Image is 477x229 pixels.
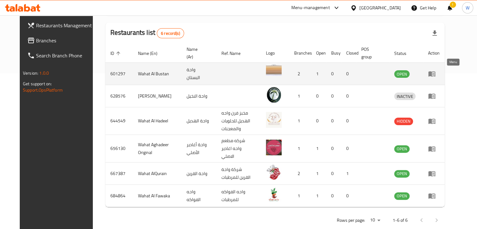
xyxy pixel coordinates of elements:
[39,69,49,77] span: 1.0.0
[341,85,356,107] td: 0
[182,162,216,185] td: واحة القرين
[289,44,311,63] th: Branches
[133,185,182,207] td: Wahat Al Fawaka
[428,117,440,125] div: Menu
[423,44,445,63] th: Action
[394,50,415,57] span: Status
[394,93,416,100] span: INACTIVE
[105,63,133,85] td: 601297
[428,192,440,200] div: Menu
[23,86,63,94] a: Support.OpsPlatform
[36,52,94,59] span: Search Branch Phone
[133,135,182,162] td: Wahat Aghadeer Original
[289,107,311,135] td: 1
[289,135,311,162] td: 1
[326,185,341,207] td: 0
[394,118,413,125] span: HIDDEN
[326,135,341,162] td: 0
[182,63,216,85] td: واحة البستان
[36,37,94,44] span: Branches
[428,92,440,100] div: Menu
[311,135,326,162] td: 1
[105,162,133,185] td: 667387
[311,107,326,135] td: 0
[289,85,311,107] td: 1
[311,185,326,207] td: 1
[341,63,356,85] td: 0
[266,87,282,103] img: Wahat Alnakhil
[36,22,94,29] span: Restaurants Management
[311,63,326,85] td: 1
[133,63,182,85] td: Wahat Al Bustan
[289,63,311,85] td: 2
[393,216,408,224] p: 1-6 of 6
[341,185,356,207] td: 0
[23,80,52,88] span: Get support on:
[23,69,38,77] span: Version:
[105,85,133,107] td: 628576
[394,170,410,178] div: OPEN
[133,107,182,135] td: Wahat Al Hadeel
[133,162,182,185] td: Wahat AlQurain
[341,44,356,63] th: Closed
[266,65,282,80] img: Wahat Al Bustan
[361,45,382,61] span: POS group
[182,135,216,162] td: واحة أغادير الأصلي
[289,185,311,207] td: 1
[221,50,249,57] span: Ref. Name
[22,18,99,33] a: Restaurants Management
[289,162,311,185] td: 2
[326,44,341,63] th: Busy
[266,187,282,202] img: Wahat Al Fawaka
[105,185,133,207] td: 684864
[138,50,166,57] span: Name (En)
[326,63,341,85] td: 0
[394,192,410,200] span: OPEN
[428,170,440,177] div: Menu
[466,4,469,11] span: W
[326,162,341,185] td: 0
[394,145,410,152] span: OPEN
[182,107,216,135] td: واحة الهديل
[428,145,440,152] div: Menu
[266,164,282,180] img: Wahat AlQurain
[326,85,341,107] td: 0
[341,107,356,135] td: 0
[216,185,261,207] td: واحه الفواكه للمرطبات
[182,85,216,107] td: واحة النخيل
[110,50,122,57] span: ID
[133,85,182,107] td: [PERSON_NAME]
[266,112,282,128] img: Wahat Al Hadeel
[22,48,99,63] a: Search Branch Phone
[326,107,341,135] td: 0
[427,26,442,41] div: Export file
[157,28,184,38] div: Total records count
[311,162,326,185] td: 1
[105,107,133,135] td: 644549
[368,216,383,225] div: Rows per page:
[105,44,445,207] table: enhanced table
[337,216,365,224] p: Rows per page:
[105,135,133,162] td: 656130
[341,162,356,185] td: 1
[216,135,261,162] td: شركه مطعم واحه اغادير الاصلي
[110,28,184,38] h2: Restaurants list
[394,170,410,177] span: OPEN
[216,107,261,135] td: مخبز فرن واحه الهديل للحلويات والمعجنات
[22,33,99,48] a: Branches
[216,162,261,185] td: شركة واحة القرين للمرطبات
[394,71,410,78] span: OPEN
[261,44,289,63] th: Logo
[311,44,326,63] th: Open
[341,135,356,162] td: 0
[182,185,216,207] td: واحه الفواكه
[291,4,330,12] div: Menu-management
[187,45,209,61] span: Name (Ar)
[266,140,282,155] img: Wahat Aghadeer Original
[157,30,184,36] span: 6 record(s)
[311,85,326,107] td: 0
